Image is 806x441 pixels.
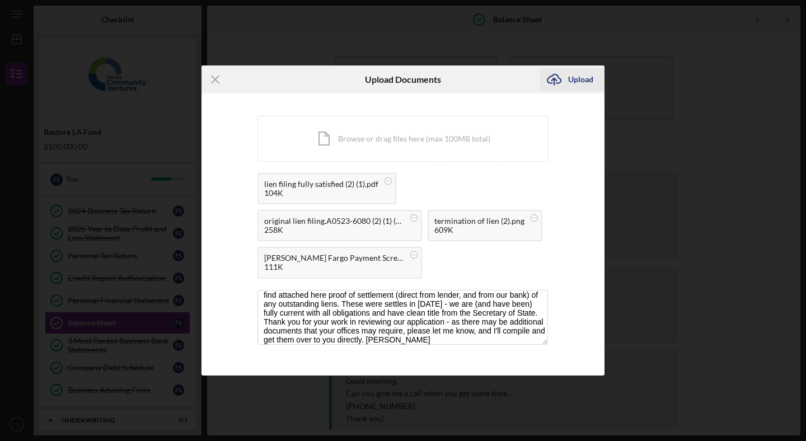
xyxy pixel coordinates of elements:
div: lien filing fully satisfied (2) (1).pdf [264,180,378,189]
div: 609K [434,226,524,234]
div: termination of lien (2).png [434,217,524,226]
div: 111K [264,262,404,271]
div: 104K [264,189,378,198]
button: Upload [540,68,604,91]
div: 258K [264,226,404,234]
div: [PERSON_NAME] Fargo Payment Screenshot. Employers Paid (2).png [264,254,404,262]
h6: Upload Documents [365,74,441,85]
textarea: Hi Lameisha - Thank you for taking time the time to take my call [DATE]. Please find attached her... [257,290,548,345]
div: original lien filing.A0523-6080 (2) (1) (1).pdf [264,217,404,226]
div: Upload [568,68,593,91]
